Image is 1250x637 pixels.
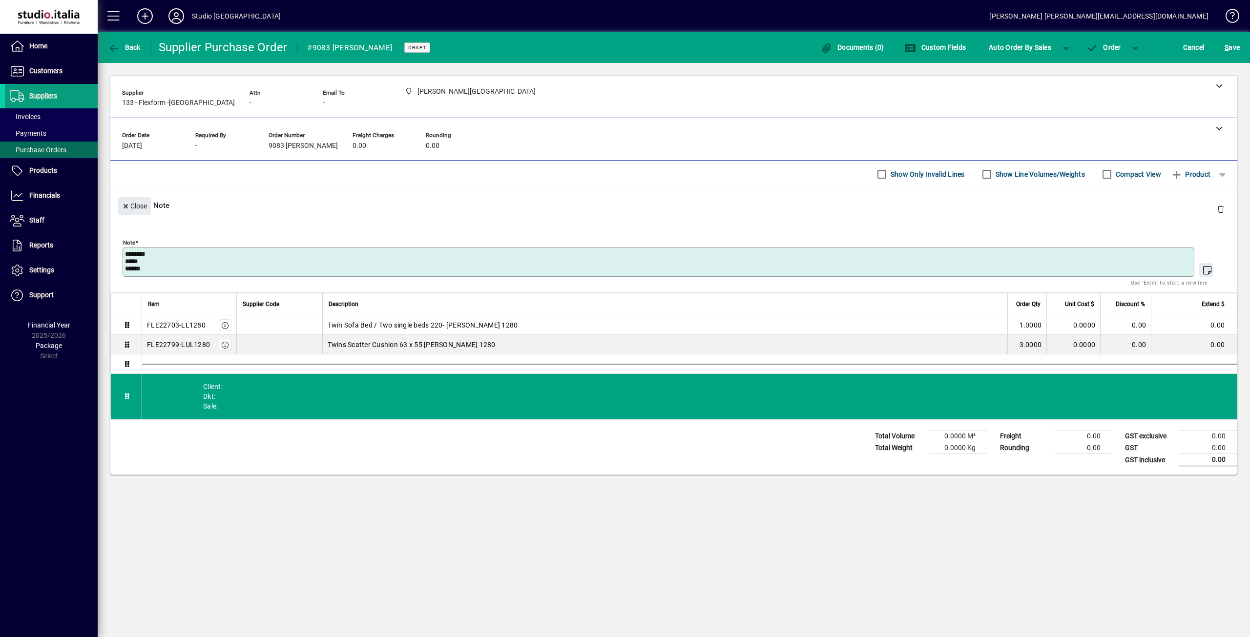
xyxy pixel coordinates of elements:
[5,159,98,183] a: Products
[989,40,1051,55] span: Auto Order By Sales
[122,142,142,150] span: [DATE]
[5,108,98,125] a: Invoices
[426,142,439,150] span: 0.00
[28,321,70,329] span: Financial Year
[5,233,98,258] a: Reports
[870,431,929,442] td: Total Volume
[889,169,965,179] label: Show Only Invalid Lines
[5,34,98,59] a: Home
[29,216,44,224] span: Staff
[1183,40,1205,55] span: Cancel
[902,39,968,56] button: Custom Fields
[118,197,151,215] button: Close
[122,198,147,214] span: Close
[307,40,392,56] div: #9083 [PERSON_NAME]
[1225,43,1229,51] span: S
[1046,315,1100,335] td: 0.0000
[1120,431,1179,442] td: GST exclusive
[1116,299,1145,309] span: Discount %
[1054,431,1112,442] td: 0.00
[1209,205,1232,213] app-page-header-button: Delete
[29,266,54,274] span: Settings
[1171,166,1210,182] span: Product
[250,99,251,107] span: -
[1225,40,1240,55] span: ave
[353,142,366,150] span: 0.00
[243,299,279,309] span: Supplier Code
[408,44,426,51] span: Draft
[1179,431,1237,442] td: 0.00
[161,7,192,25] button: Profile
[1151,335,1237,354] td: 0.00
[29,67,62,75] span: Customers
[1131,277,1208,288] mat-hint: Use 'Enter' to start a new line
[1202,299,1225,309] span: Extend $
[904,43,966,51] span: Custom Fields
[195,142,197,150] span: -
[995,431,1054,442] td: Freight
[1100,335,1151,354] td: 0.00
[1007,335,1046,354] td: 3.0000
[1179,442,1237,454] td: 0.00
[105,39,143,56] button: Back
[142,374,1237,419] div: Client: Dkt: Sale:
[148,299,160,309] span: Item
[329,299,358,309] span: Description
[5,258,98,283] a: Settings
[5,184,98,208] a: Financials
[29,92,57,100] span: Suppliers
[1181,39,1207,56] button: Cancel
[269,142,338,150] span: 9083 [PERSON_NAME]
[1209,197,1232,221] button: Delete
[115,201,153,210] app-page-header-button: Close
[1222,39,1242,56] button: Save
[110,187,1237,223] div: Note
[984,39,1056,56] button: Auto Order By Sales
[323,99,325,107] span: -
[929,442,987,454] td: 0.0000 Kg
[1179,454,1237,466] td: 0.00
[994,169,1085,179] label: Show Line Volumes/Weights
[29,42,47,50] span: Home
[929,431,987,442] td: 0.0000 M³
[1007,315,1046,335] td: 1.0000
[147,340,210,349] div: FLE22799-LUL1280
[328,320,518,330] span: Twin Sofa Bed / Two single beds 220- [PERSON_NAME] 1280
[5,125,98,142] a: Payments
[122,99,235,107] span: 133 - Flexform -[GEOGRAPHIC_DATA]
[10,113,41,121] span: Invoices
[5,208,98,233] a: Staff
[98,39,151,56] app-page-header-button: Back
[870,442,929,454] td: Total Weight
[5,59,98,83] a: Customers
[1166,165,1215,183] button: Product
[1065,299,1094,309] span: Unit Cost $
[1100,315,1151,335] td: 0.00
[1054,442,1112,454] td: 0.00
[1120,454,1179,466] td: GST inclusive
[818,39,887,56] button: Documents (0)
[1082,39,1126,56] button: Order
[10,146,66,154] span: Purchase Orders
[123,239,135,246] mat-label: Note
[129,7,161,25] button: Add
[29,241,53,249] span: Reports
[159,40,288,55] div: Supplier Purchase Order
[1016,299,1041,309] span: Order Qty
[147,320,206,330] div: FLE22703-LL1280
[29,291,54,299] span: Support
[5,283,98,308] a: Support
[5,142,98,158] a: Purchase Orders
[192,8,281,24] div: Studio [GEOGRAPHIC_DATA]
[1120,442,1179,454] td: GST
[821,43,884,51] span: Documents (0)
[10,129,46,137] span: Payments
[1086,43,1121,51] span: Order
[1151,315,1237,335] td: 0.00
[989,8,1208,24] div: [PERSON_NAME] [PERSON_NAME][EMAIL_ADDRESS][DOMAIN_NAME]
[108,43,141,51] span: Back
[29,166,57,174] span: Products
[29,191,60,199] span: Financials
[1046,335,1100,354] td: 0.0000
[1114,169,1161,179] label: Compact View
